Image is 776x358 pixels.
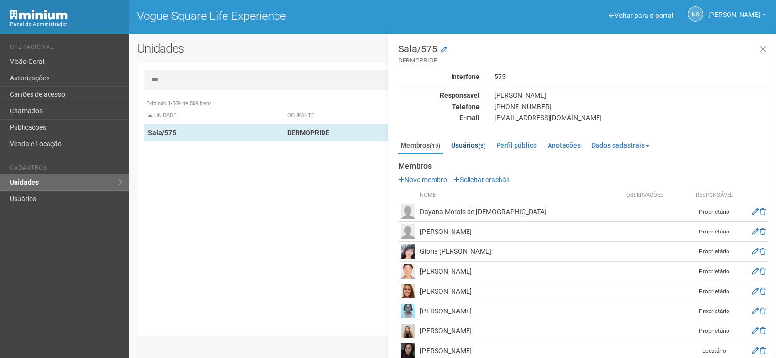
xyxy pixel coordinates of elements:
[10,10,68,20] img: Minium
[418,281,624,301] td: [PERSON_NAME]
[398,162,768,171] strong: Membros
[752,208,759,216] a: Editar membro
[487,72,776,81] div: 575
[690,321,739,341] td: Proprietário
[449,138,488,153] a: Usuários(3)
[401,284,415,298] img: user.png
[418,222,624,242] td: [PERSON_NAME]
[148,129,176,137] strong: Sala/575
[401,224,415,239] img: user.png
[760,327,766,335] a: Excluir membro
[690,301,739,321] td: Proprietário
[487,113,776,122] div: [EMAIL_ADDRESS][DOMAIN_NAME]
[760,267,766,275] a: Excluir membro
[752,248,759,255] a: Editar membro
[144,99,761,108] div: Exibindo 1-509 de 509 itens
[287,129,329,137] strong: DERMOPRIDE
[398,56,768,65] small: DERMOPRIDE
[760,307,766,315] a: Excluir membro
[690,222,739,242] td: Proprietário
[418,189,624,202] th: Nome
[401,304,415,318] img: user.png
[494,138,539,153] a: Perfil público
[624,189,690,202] th: Observações
[545,138,583,153] a: Anotações
[391,102,487,111] div: Telefone
[453,176,510,184] a: Solicitar crachás
[752,228,759,235] a: Editar membro
[688,6,703,22] a: NS
[418,262,624,281] td: [PERSON_NAME]
[401,204,415,219] img: user.png
[752,267,759,275] a: Editar membro
[752,347,759,355] a: Editar membro
[137,41,392,56] h2: Unidades
[391,113,487,122] div: E-mail
[760,287,766,295] a: Excluir membro
[10,164,122,174] li: Cadastros
[418,242,624,262] td: Glória [PERSON_NAME]
[609,12,673,19] a: Voltar para o portal
[430,142,440,149] small: (19)
[398,44,768,65] h3: Sala/575
[398,176,447,184] a: Novo membro
[401,324,415,338] img: user.png
[478,142,485,149] small: (3)
[10,20,122,29] div: Painel do Administrador
[760,347,766,355] a: Excluir membro
[690,202,739,222] td: Proprietário
[752,287,759,295] a: Editar membro
[418,321,624,341] td: [PERSON_NAME]
[690,242,739,262] td: Proprietário
[752,327,759,335] a: Editar membro
[760,208,766,216] a: Excluir membro
[418,202,624,222] td: Dayana Morais de [DEMOGRAPHIC_DATA]
[760,228,766,235] a: Excluir membro
[487,102,776,111] div: [PHONE_NUMBER]
[137,10,446,22] h1: Vogue Square Life Experience
[441,45,447,55] a: Modificar a unidade
[401,264,415,279] img: user.png
[708,12,766,20] a: [PERSON_NAME]
[752,307,759,315] a: Editar membro
[401,244,415,259] img: user.png
[690,281,739,301] td: Proprietário
[487,91,776,100] div: [PERSON_NAME]
[708,1,760,18] span: Nicolle Silva
[391,72,487,81] div: Interfone
[690,262,739,281] td: Proprietário
[589,138,652,153] a: Dados cadastrais
[690,189,739,202] th: Responsável
[418,301,624,321] td: [PERSON_NAME]
[398,138,443,154] a: Membros(19)
[760,248,766,255] a: Excluir membro
[391,91,487,100] div: Responsável
[401,343,415,358] img: user.png
[10,44,122,54] li: Operacional
[144,108,284,124] th: Unidade: activate to sort column descending
[283,108,537,124] th: Ocupante: activate to sort column ascending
